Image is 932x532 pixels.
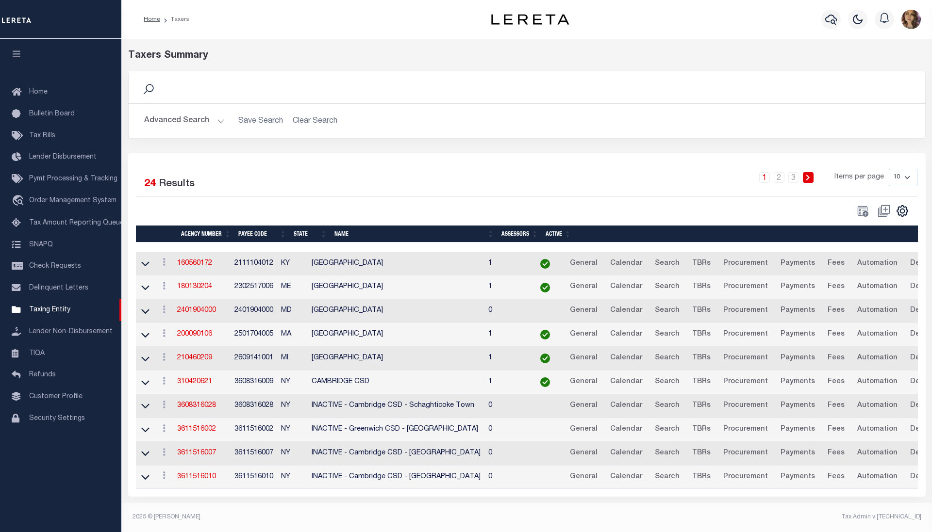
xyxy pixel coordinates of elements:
[566,351,602,366] a: General
[688,374,715,390] a: TBRs
[177,283,212,290] a: 180130204
[29,197,116,204] span: Order Management System
[688,398,715,414] a: TBRs
[688,422,715,437] a: TBRs
[540,283,550,292] img: check-icon-green.svg
[606,303,647,319] a: Calendar
[277,394,308,418] td: NY
[823,446,849,461] a: Fees
[650,351,684,366] a: Search
[277,299,308,323] td: MD
[688,446,715,461] a: TBRs
[788,172,799,183] a: 3
[231,347,277,371] td: 2609141001
[308,252,484,276] td: [GEOGRAPHIC_DATA]
[144,179,156,189] span: 24
[776,374,819,390] a: Payments
[277,418,308,442] td: NY
[650,374,684,390] a: Search
[853,374,902,390] a: Automation
[308,275,484,299] td: [GEOGRAPHIC_DATA]
[484,252,529,276] td: 1
[29,328,113,335] span: Lender Non-Disbursement
[823,351,849,366] a: Fees
[277,323,308,347] td: MA
[542,226,575,242] th: Active: activate to sort column ascending
[144,16,160,22] a: Home
[144,112,225,130] button: Advanced Search
[606,446,647,461] a: Calendar
[823,256,849,272] a: Fees
[177,426,216,433] a: 3611516002
[759,172,770,183] a: 1
[498,226,542,242] th: Assessors: activate to sort column ascending
[776,327,819,342] a: Payments
[853,351,902,366] a: Automation
[308,394,484,418] td: INACTIVE - Cambridge CSD - Schaghticoke Town
[776,446,819,461] a: Payments
[177,402,216,409] a: 3608316028
[853,446,902,461] a: Automation
[823,422,849,437] a: Fees
[606,422,647,437] a: Calendar
[606,374,647,390] a: Calendar
[650,422,684,437] a: Search
[308,323,484,347] td: [GEOGRAPHIC_DATA]
[566,327,602,342] a: General
[776,398,819,414] a: Payments
[159,177,195,192] label: Results
[177,355,212,361] a: 210460209
[823,279,849,295] a: Fees
[823,303,849,319] a: Fees
[719,422,772,437] a: Procurement
[231,442,277,466] td: 3611516007
[688,327,715,342] a: TBRs
[719,374,772,390] a: Procurement
[606,279,647,295] a: Calendar
[29,371,56,378] span: Refunds
[484,347,529,371] td: 1
[566,446,602,461] a: General
[534,513,921,521] div: Tax Admin v.[TECHNICAL_ID]
[566,374,602,390] a: General
[650,398,684,414] a: Search
[650,256,684,272] a: Search
[606,469,647,485] a: Calendar
[308,466,484,489] td: INACTIVE - Cambridge CSD - [GEOGRAPHIC_DATA]
[719,327,772,342] a: Procurement
[484,466,529,489] td: 0
[29,220,124,226] span: Tax Amount Reporting Queue
[491,14,569,25] img: logo-dark.svg
[776,303,819,319] a: Payments
[719,303,772,319] a: Procurement
[484,323,529,347] td: 1
[29,154,97,161] span: Lender Disbursement
[331,226,498,242] th: Name: activate to sort column ascending
[823,374,849,390] a: Fees
[29,176,117,182] span: Pymt Processing & Tracking
[853,422,902,437] a: Automation
[606,256,647,272] a: Calendar
[823,398,849,414] a: Fees
[484,371,529,394] td: 1
[29,89,48,96] span: Home
[688,303,715,319] a: TBRs
[776,351,819,366] a: Payments
[688,351,715,366] a: TBRs
[719,351,772,366] a: Procurement
[277,442,308,466] td: NY
[776,279,819,295] a: Payments
[231,466,277,489] td: 3611516010
[484,442,529,466] td: 0
[231,299,277,323] td: 2401904000
[566,303,602,319] a: General
[566,256,602,272] a: General
[177,450,216,456] a: 3611516007
[29,393,83,400] span: Customer Profile
[540,377,550,387] img: check-icon-green.svg
[231,394,277,418] td: 3608316028
[484,275,529,299] td: 1
[774,172,784,183] a: 2
[277,347,308,371] td: MI
[776,422,819,437] a: Payments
